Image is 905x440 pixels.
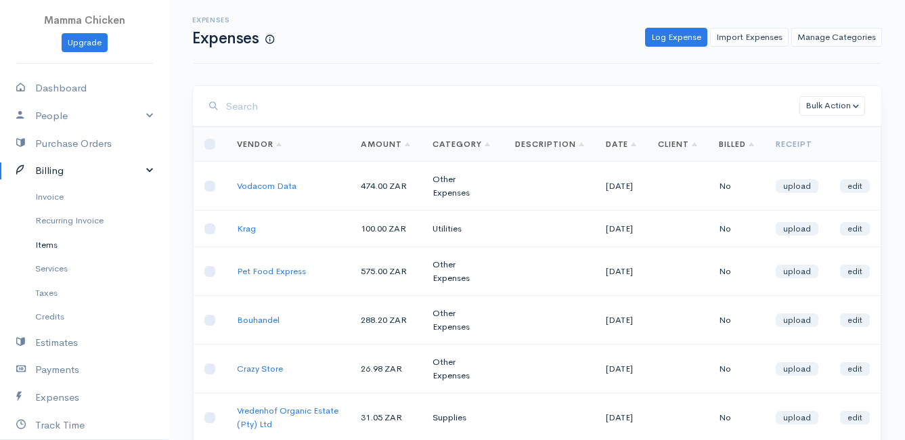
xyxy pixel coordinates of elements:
td: [DATE] [595,162,648,211]
td: Other Expenses [422,162,504,211]
a: upload [776,362,818,376]
a: Date [606,139,637,150]
a: Manage Categories [791,28,882,47]
a: Import Expenses [710,28,789,47]
td: 474.00 ZAR [350,162,422,211]
td: No [708,162,765,211]
a: upload [776,265,818,278]
span: Mamma Chicken [44,14,125,26]
a: edit [840,179,870,193]
td: [DATE] [595,296,648,345]
td: 100.00 ZAR [350,211,422,247]
td: Other Expenses [422,296,504,345]
a: Upgrade [62,33,108,53]
a: Description [515,139,584,150]
td: 26.98 ZAR [350,345,422,393]
a: edit [840,411,870,424]
td: [DATE] [595,247,648,296]
th: Receipt [765,127,829,162]
h6: Expenses [192,16,274,24]
td: No [708,247,765,296]
td: [DATE] [595,211,648,247]
span: How to log your Expenses? [265,34,274,45]
a: upload [776,313,818,327]
a: edit [840,362,870,376]
a: Vredenhof Organic Estate (Pty) Ltd [237,405,338,430]
a: Amount [361,139,410,150]
a: edit [840,222,870,236]
a: upload [776,222,818,236]
td: 288.20 ZAR [350,296,422,345]
td: No [708,345,765,393]
a: Pet Food Express [237,265,306,277]
td: Other Expenses [422,247,504,296]
a: edit [840,265,870,278]
td: [DATE] [595,345,648,393]
input: Search [226,93,799,120]
a: Vendor [237,139,282,150]
a: Vodacom Data [237,180,296,192]
td: Utilities [422,211,504,247]
td: 575.00 ZAR [350,247,422,296]
td: No [708,296,765,345]
a: Krag [237,223,256,234]
a: upload [776,411,818,424]
a: Client [658,139,697,150]
a: edit [840,313,870,327]
h1: Expenses [192,30,274,47]
td: No [708,211,765,247]
a: Crazy Store [237,363,283,374]
a: Billed [719,139,754,150]
a: Bouhandel [237,314,280,326]
a: Category [433,139,490,150]
button: Bulk Action [799,96,865,116]
a: upload [776,179,818,193]
a: Log Expense [645,28,707,47]
td: Other Expenses [422,345,504,393]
